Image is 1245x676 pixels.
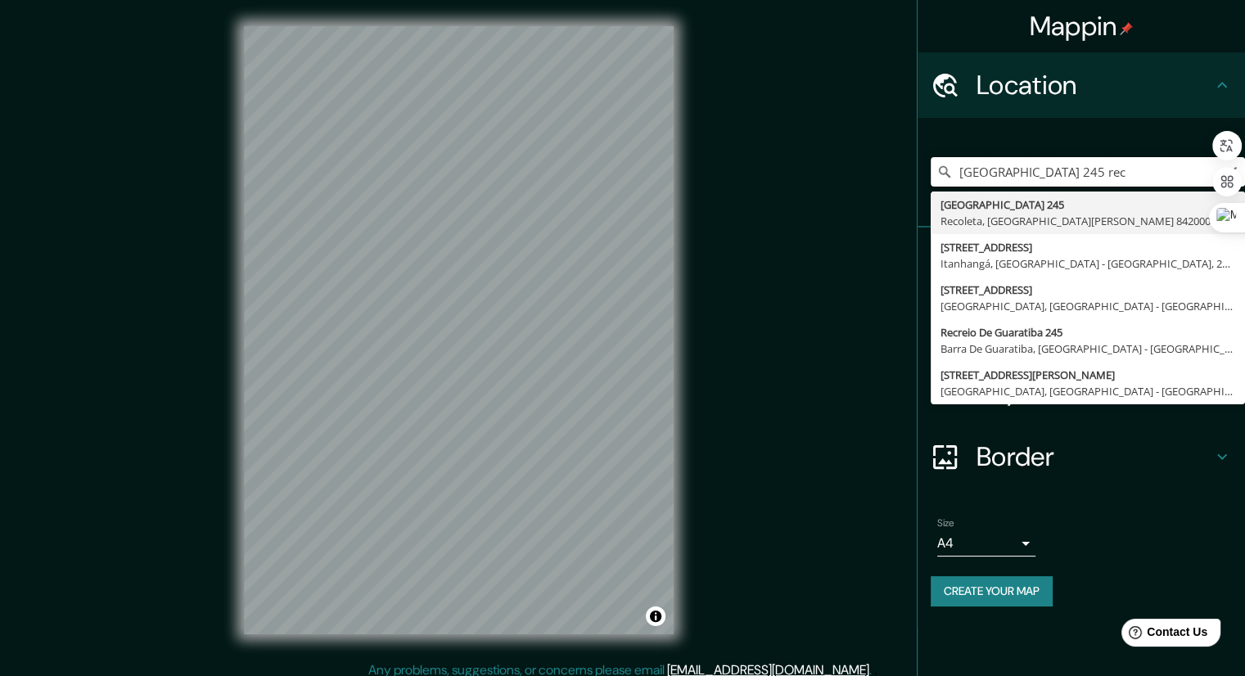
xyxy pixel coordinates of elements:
div: Recoleta, [GEOGRAPHIC_DATA][PERSON_NAME] 8420000, [GEOGRAPHIC_DATA] [941,213,1235,229]
button: Create your map [931,576,1053,606]
div: [STREET_ADDRESS] [941,239,1235,255]
h4: Location [977,69,1212,101]
div: [STREET_ADDRESS] [941,282,1235,298]
h4: Border [977,440,1212,473]
div: Recreio De Guaratiba 245 [941,324,1235,340]
div: [STREET_ADDRESS][PERSON_NAME] [941,367,1235,383]
div: Style [918,293,1245,358]
button: Toggle attribution [646,606,665,626]
img: pin-icon.png [1120,22,1133,35]
canvas: Map [244,26,674,634]
div: [GEOGRAPHIC_DATA], [GEOGRAPHIC_DATA] - [GEOGRAPHIC_DATA], 23068-280, [GEOGRAPHIC_DATA] [941,383,1235,399]
h4: Mappin [1030,10,1134,43]
h4: Layout [977,375,1212,408]
div: Layout [918,358,1245,424]
div: [GEOGRAPHIC_DATA], [GEOGRAPHIC_DATA] - [GEOGRAPHIC_DATA], 50721, [GEOGRAPHIC_DATA] [941,298,1235,314]
div: Barra De Guaratiba, [GEOGRAPHIC_DATA] - [GEOGRAPHIC_DATA], 23020-255, [GEOGRAPHIC_DATA] [941,340,1235,357]
div: A4 [937,530,1035,557]
div: Location [918,52,1245,118]
div: [GEOGRAPHIC_DATA] 245 [941,196,1235,213]
div: Itanhangá, [GEOGRAPHIC_DATA] - [GEOGRAPHIC_DATA], 22641-003, [GEOGRAPHIC_DATA] [941,255,1235,272]
label: Size [937,516,954,530]
div: Pins [918,228,1245,293]
iframe: Help widget launcher [1099,612,1227,658]
input: Pick your city or area [931,157,1245,187]
div: Border [918,424,1245,489]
